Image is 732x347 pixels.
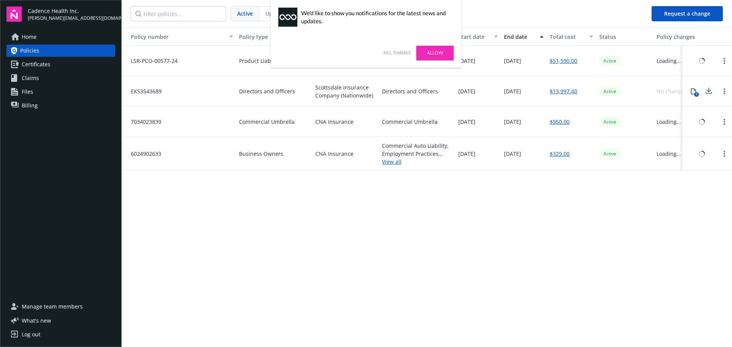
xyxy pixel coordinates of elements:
span: Manage team members [22,301,83,313]
span: [DATE] [504,57,521,65]
span: EKS3543689 [125,87,162,95]
a: Billing [6,99,115,112]
button: Cadence Health Inc.[PERSON_NAME][EMAIL_ADDRESS][DOMAIN_NAME] [28,6,115,22]
a: Open options [720,87,729,96]
button: What's new [6,317,63,325]
button: Policy changes [653,27,701,46]
span: Claims [22,72,39,84]
span: [DATE] [458,57,475,65]
a: $329.00 [550,150,570,158]
span: Active [602,150,618,157]
span: Home [22,31,37,43]
div: We'd like to show you notifications for the latest news and updates. [301,9,450,25]
a: No, thanks [384,50,411,56]
div: Start date [458,33,490,41]
span: [DATE] [504,118,521,126]
span: What ' s new [22,317,51,325]
div: 1 [694,92,699,97]
div: Policy number [125,33,225,41]
span: Active [237,10,253,18]
span: CNA Insurance [315,150,353,158]
a: Certificates [6,58,115,70]
a: $950.00 [550,118,570,126]
span: [DATE] [504,150,521,158]
span: CNA Insurance [315,118,353,126]
div: Directors and Officers [382,87,438,95]
div: Commercial Umbrella [382,118,438,126]
div: Log out [22,328,40,341]
button: Start date [455,27,501,46]
span: Active [602,58,618,64]
span: 6024902633 [125,150,161,158]
div: Status [599,33,650,41]
div: Toggle SortBy [125,33,225,41]
span: [DATE] [458,87,475,95]
div: End date [504,33,535,41]
div: Policy changes [657,33,698,41]
a: Open options [720,56,729,66]
a: Home [6,31,115,43]
a: Allow [416,46,454,60]
span: Active [602,88,618,95]
span: Directors and Officers [239,87,295,95]
a: Policies [6,45,115,57]
div: Loading... [657,57,681,65]
a: $51,590.00 [550,57,577,65]
input: Filter policies... [131,6,226,21]
span: Scottsdale Insurance Company (Nationwide) [315,83,376,99]
button: 1 [686,84,701,99]
div: Policy type [239,33,301,41]
button: Request a change [652,6,723,21]
a: Files [6,86,115,98]
a: Open options [720,117,729,126]
span: Files [22,86,33,98]
a: Open options [720,149,729,158]
span: Policies [20,45,39,57]
a: Claims [6,72,115,84]
span: Certificates [22,58,50,70]
span: Upcoming [265,10,291,18]
div: Commercial Auto Liability, Employment Practices Liability, General Liability, Commercial Property [382,142,452,158]
a: Manage team members [6,301,115,313]
div: No changes [657,87,687,95]
span: Active [602,118,618,125]
a: View all [382,158,452,166]
button: End date [501,27,547,46]
button: Status [596,27,653,46]
div: Total cost [550,33,585,41]
span: Cadence Health Inc. [28,7,115,15]
div: Loading... [657,150,681,158]
span: Commercial Umbrella [239,118,295,126]
button: Total cost [547,27,596,46]
a: $13,997.40 [550,87,577,95]
span: [DATE] [458,118,475,126]
span: [DATE] [458,150,475,158]
span: [DATE] [504,87,521,95]
span: Business Owners [239,150,283,158]
span: [PERSON_NAME][EMAIL_ADDRESS][DOMAIN_NAME] [28,15,115,22]
span: Product Liability [239,57,280,65]
button: Policy type [236,27,312,46]
img: navigator-logo.svg [6,6,22,22]
span: Billing [22,99,38,112]
span: LSR-PCO-00577-24 [125,57,178,65]
div: Loading... [657,118,681,126]
span: 7034023839 [125,118,161,126]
